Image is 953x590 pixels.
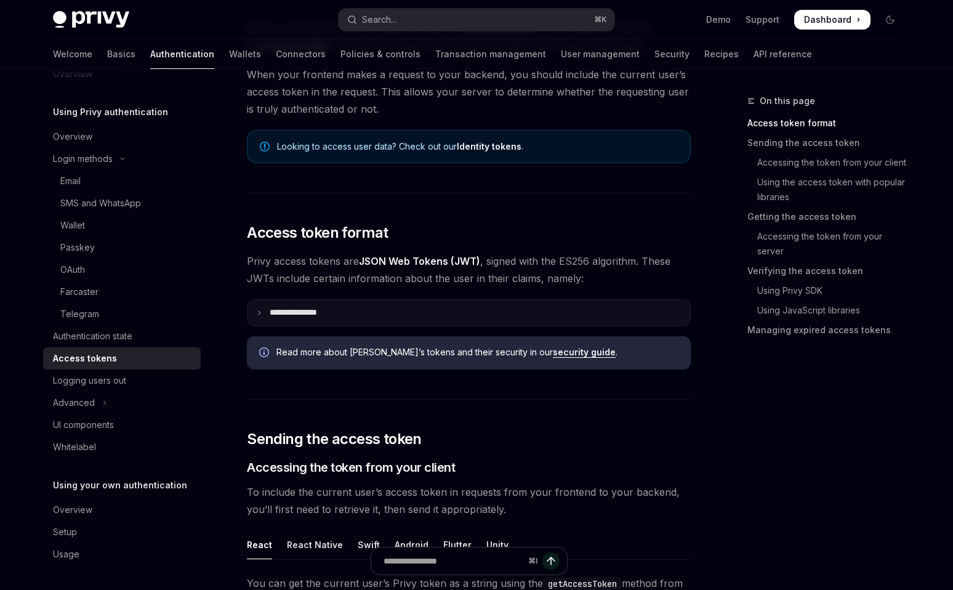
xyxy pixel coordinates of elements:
[339,9,614,31] button: Open search
[60,196,141,211] div: SMS and WhatsApp
[60,240,95,255] div: Passkey
[43,499,201,521] a: Overview
[43,325,201,347] a: Authentication state
[53,11,129,28] img: dark logo
[43,392,201,414] button: Toggle Advanced section
[53,503,92,517] div: Overview
[747,281,910,301] a: Using Privy SDK
[247,223,388,243] span: Access token format
[60,174,81,188] div: Email
[53,329,132,344] div: Authentication state
[43,303,201,325] a: Telegram
[247,530,272,559] div: React
[43,236,201,259] a: Passkey
[53,39,92,69] a: Welcome
[747,153,910,172] a: Accessing the token from your client
[395,530,428,559] div: Android
[247,429,422,449] span: Sending the access token
[486,530,509,559] div: Unity
[43,281,201,303] a: Farcaster
[53,440,96,455] div: Whitelabel
[60,262,85,277] div: OAuth
[43,414,201,436] a: UI components
[53,525,77,539] div: Setup
[60,218,85,233] div: Wallet
[747,207,910,227] a: Getting the access token
[754,39,812,69] a: API reference
[247,459,455,476] span: Accessing the token from your client
[384,548,523,575] input: Ask a question...
[247,483,691,518] span: To include the current user’s access token in requests from your frontend to your backend, you’ll...
[53,152,113,166] div: Login methods
[53,105,168,119] h5: Using Privy authentication
[276,346,678,358] span: Read more about [PERSON_NAME]’s tokens and their security in our .
[43,259,201,281] a: OAuth
[747,261,910,281] a: Verifying the access token
[747,172,910,207] a: Using the access token with popular libraries
[747,227,910,261] a: Accessing the token from your server
[60,307,99,321] div: Telegram
[43,192,201,214] a: SMS and WhatsApp
[277,140,678,153] span: Looking to access user data? Check out our .
[247,253,691,287] span: Privy access tokens are , signed with the ES256 algorithm. These JWTs include certain information...
[43,126,201,148] a: Overview
[53,418,114,432] div: UI components
[43,170,201,192] a: Email
[747,133,910,153] a: Sending the access token
[43,370,201,392] a: Logging users out
[794,10,871,30] a: Dashboard
[150,39,214,69] a: Authentication
[43,521,201,543] a: Setup
[457,141,521,152] a: Identity tokens
[53,351,117,366] div: Access tokens
[362,12,396,27] div: Search...
[880,10,900,30] button: Toggle dark mode
[60,285,99,299] div: Farcaster
[340,39,420,69] a: Policies & controls
[746,14,779,26] a: Support
[53,373,126,388] div: Logging users out
[276,39,326,69] a: Connectors
[704,39,739,69] a: Recipes
[43,347,201,370] a: Access tokens
[43,436,201,458] a: Whitelabel
[594,15,607,25] span: ⌘ K
[53,478,187,493] h5: Using your own authentication
[553,347,616,358] a: security guide
[43,148,201,170] button: Toggle Login methods section
[760,94,815,108] span: On this page
[107,39,135,69] a: Basics
[358,530,380,559] div: Swift
[53,129,92,144] div: Overview
[443,530,472,559] div: Flutter
[260,142,270,152] svg: Note
[542,552,560,570] button: Send message
[747,320,910,340] a: Managing expired access tokens
[259,347,271,360] svg: Info
[53,547,79,562] div: Usage
[804,14,851,26] span: Dashboard
[747,301,910,320] a: Using JavaScript libraries
[654,39,690,69] a: Security
[229,39,261,69] a: Wallets
[43,214,201,236] a: Wallet
[287,530,343,559] div: React Native
[561,39,640,69] a: User management
[747,113,910,133] a: Access token format
[359,255,480,268] a: JSON Web Tokens (JWT)
[706,14,731,26] a: Demo
[435,39,546,69] a: Transaction management
[247,66,691,118] span: When your frontend makes a request to your backend, you should include the current user’s access ...
[43,543,201,565] a: Usage
[53,395,95,410] div: Advanced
